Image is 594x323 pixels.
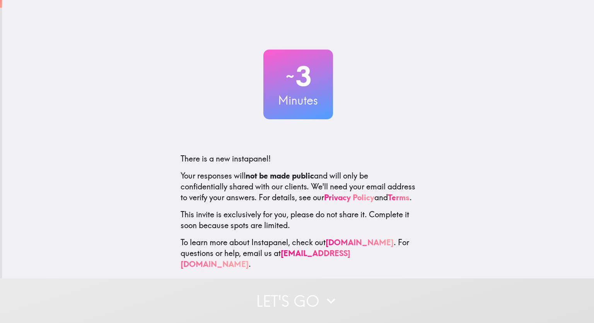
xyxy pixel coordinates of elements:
b: not be made public [246,171,314,180]
a: [EMAIL_ADDRESS][DOMAIN_NAME] [181,248,350,269]
a: [DOMAIN_NAME] [326,237,394,247]
a: Terms [388,192,410,202]
span: There is a new instapanel! [181,154,271,163]
p: To learn more about Instapanel, check out . For questions or help, email us at . [181,237,416,270]
a: Privacy Policy [324,192,374,202]
p: This invite is exclusively for you, please do not share it. Complete it soon because spots are li... [181,209,416,231]
h2: 3 [263,60,333,92]
span: ~ [285,65,295,88]
p: Your responses will and will only be confidentially shared with our clients. We'll need your emai... [181,170,416,203]
h3: Minutes [263,92,333,108]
